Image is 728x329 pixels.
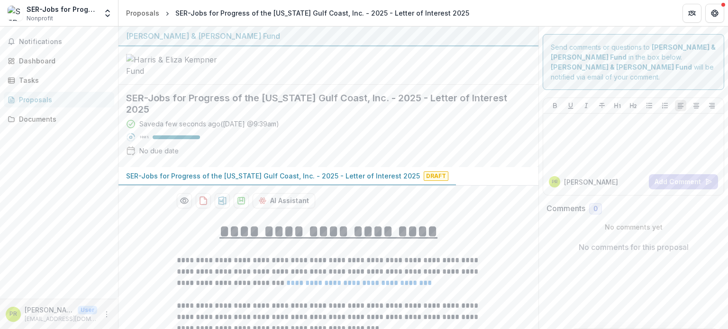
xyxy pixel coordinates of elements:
p: [PERSON_NAME] [564,177,618,187]
div: Paula Recio [552,179,557,184]
div: Tasks [19,75,107,85]
button: Underline [565,100,576,111]
div: Proposals [19,95,107,105]
span: Notifications [19,38,110,46]
span: Draft [424,171,448,181]
p: SER-Jobs for Progress of the [US_STATE] Gulf Coast, Inc. - 2025 - Letter of Interest 2025 [126,171,420,181]
button: Align Center [691,100,702,111]
button: download-proposal [196,193,211,208]
button: Get Help [705,4,724,23]
button: Heading 2 [628,100,639,111]
button: More [101,309,112,320]
button: Preview fe7c7459-cb56-40c6-83ab-1a7396123cbd-0.pdf [177,193,192,208]
button: Bullet List [644,100,655,111]
button: Open entity switcher [101,4,114,23]
a: Dashboard [4,53,114,69]
div: Documents [19,114,107,124]
button: Align Right [706,100,718,111]
button: Partners [682,4,701,23]
div: [PERSON_NAME] & [PERSON_NAME] Fund [126,30,531,42]
a: Proposals [4,92,114,107]
nav: breadcrumb [122,6,473,20]
div: SER-Jobs for Progress of the [US_STATE] Gulf Coast, Inc. [27,4,97,14]
p: No comments for this proposal [579,241,689,253]
p: User [78,306,97,314]
button: download-proposal [215,193,230,208]
p: 100 % [139,134,149,141]
div: Saved a few seconds ago ( [DATE] @ 9:39am ) [139,119,279,129]
button: Italicize [581,100,592,111]
a: Proposals [122,6,163,20]
span: 0 [593,205,598,213]
div: Proposals [126,8,159,18]
div: SER-Jobs for Progress of the [US_STATE] Gulf Coast, Inc. - 2025 - Letter of Interest 2025 [175,8,469,18]
button: Ordered List [659,100,671,111]
div: Send comments or questions to in the box below. will be notified via email of your comment. [543,34,724,90]
p: [PERSON_NAME] [25,305,74,315]
button: download-proposal [234,193,249,208]
p: No comments yet [546,222,720,232]
h2: SER-Jobs for Progress of the [US_STATE] Gulf Coast, Inc. - 2025 - Letter of Interest 2025 [126,92,516,115]
img: SER-Jobs for Progress of the Texas Gulf Coast, Inc. [8,6,23,21]
a: Documents [4,111,114,127]
img: Harris & Eliza Kempner Fund [126,54,221,77]
div: Paula Recio [9,311,17,317]
button: Notifications [4,34,114,49]
p: [EMAIL_ADDRESS][DOMAIN_NAME] [25,315,97,323]
button: Bold [549,100,561,111]
strong: [PERSON_NAME] & [PERSON_NAME] Fund [551,63,692,71]
button: AI Assistant [253,193,315,208]
span: Nonprofit [27,14,53,23]
div: No due date [139,146,179,156]
button: Heading 1 [612,100,623,111]
a: Tasks [4,72,114,88]
button: Strike [596,100,608,111]
button: Align Left [675,100,686,111]
div: Dashboard [19,56,107,66]
h2: Comments [546,204,585,213]
button: Add Comment [649,174,718,189]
